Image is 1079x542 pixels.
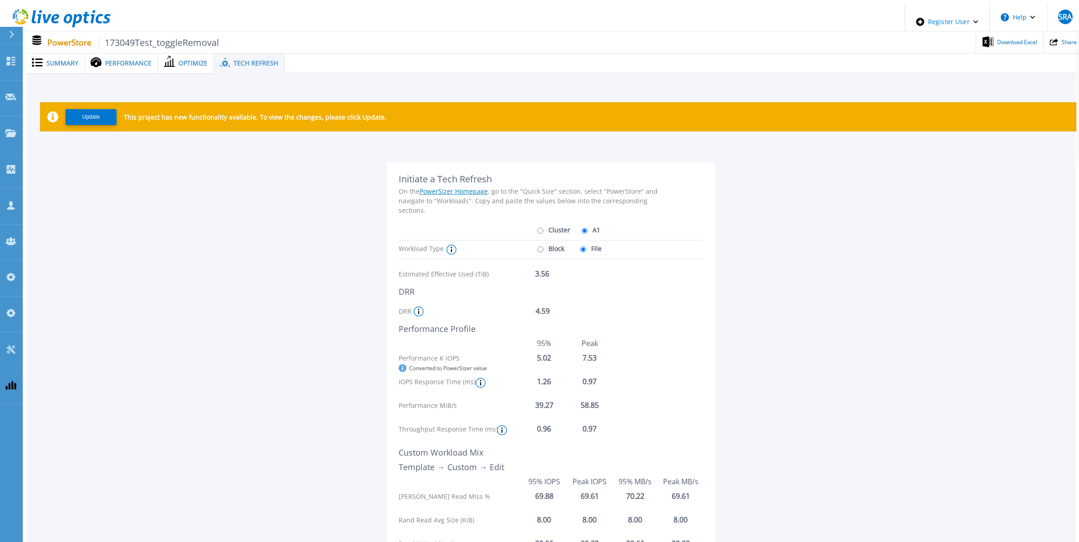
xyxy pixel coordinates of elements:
[536,308,608,324] div: 4.59
[399,354,522,363] div: Performance K IOPS
[47,36,219,49] p: PowerStore
[399,447,667,457] div: Custom Workload Mix
[522,400,567,410] div: 39.27
[613,477,658,487] div: 95% MB/s
[522,424,567,434] div: 0.96
[658,491,704,501] div: 69.61
[567,477,613,487] div: Peak IOPS
[399,492,522,501] div: [PERSON_NAME] Read Miss %
[1059,13,1072,20] span: SRA
[46,60,78,66] span: Summary
[578,241,602,256] label: File
[535,222,570,238] label: Cluster
[613,515,658,525] div: 8.00
[420,187,488,196] a: PowerSizer Homepage
[66,109,117,125] button: Update
[399,377,522,386] div: IOPS Response Time (ms)
[567,400,613,410] div: 58.85
[178,60,208,66] span: Optimize
[399,286,667,296] div: DRR
[522,376,567,386] div: 1.26
[105,60,152,66] span: Performance
[905,4,989,40] div: Register User
[399,303,536,319] div: DRR
[399,425,522,434] div: Throughput Response Time (ms)
[567,353,613,363] div: 7.53
[1062,40,1077,45] span: Share
[582,228,588,234] input: A1
[399,462,667,472] div: Template → Custom → Edit
[537,246,543,252] input: Block
[567,376,613,386] div: 0.97
[522,338,567,348] div: 95%
[567,338,613,348] div: Peak
[535,241,564,256] label: Block
[233,60,278,66] span: Tech Refresh
[399,516,522,525] div: Rand Read Avg Size (KiB)
[399,401,522,410] div: Performance MiB/s
[522,477,567,487] div: 95% IOPS
[537,228,543,234] input: Cluster
[124,113,386,121] p: This project has new functionality available. To view the changes, please click Update.
[535,266,608,282] div: 3.56
[399,241,535,256] div: Workload Type
[99,36,219,49] span: 173049Test_toggleRemoval
[522,491,567,501] div: 69.88
[579,222,600,238] label: A1
[399,324,667,334] div: Performance Profile
[580,246,586,252] input: File
[567,424,613,434] div: 0.97
[990,4,1047,31] button: Help
[399,266,535,282] div: Estimated Effective Used (TiB)
[997,40,1037,45] span: Download Excel
[399,186,667,215] div: On the , go to the "Quick Size" section, select "PowerStore" and navigate to "Workloads". Copy an...
[522,515,567,525] div: 8.00
[567,491,613,501] div: 69.61
[613,491,658,501] div: 70.22
[567,515,613,525] div: 8.00
[522,353,567,363] div: 5.02
[399,364,522,372] div: Converted to PowerSizer value
[4,4,1075,519] div: ,
[658,477,704,487] div: Peak MB/s
[658,515,704,525] div: 8.00
[399,174,667,185] div: Initiate a Tech Refresh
